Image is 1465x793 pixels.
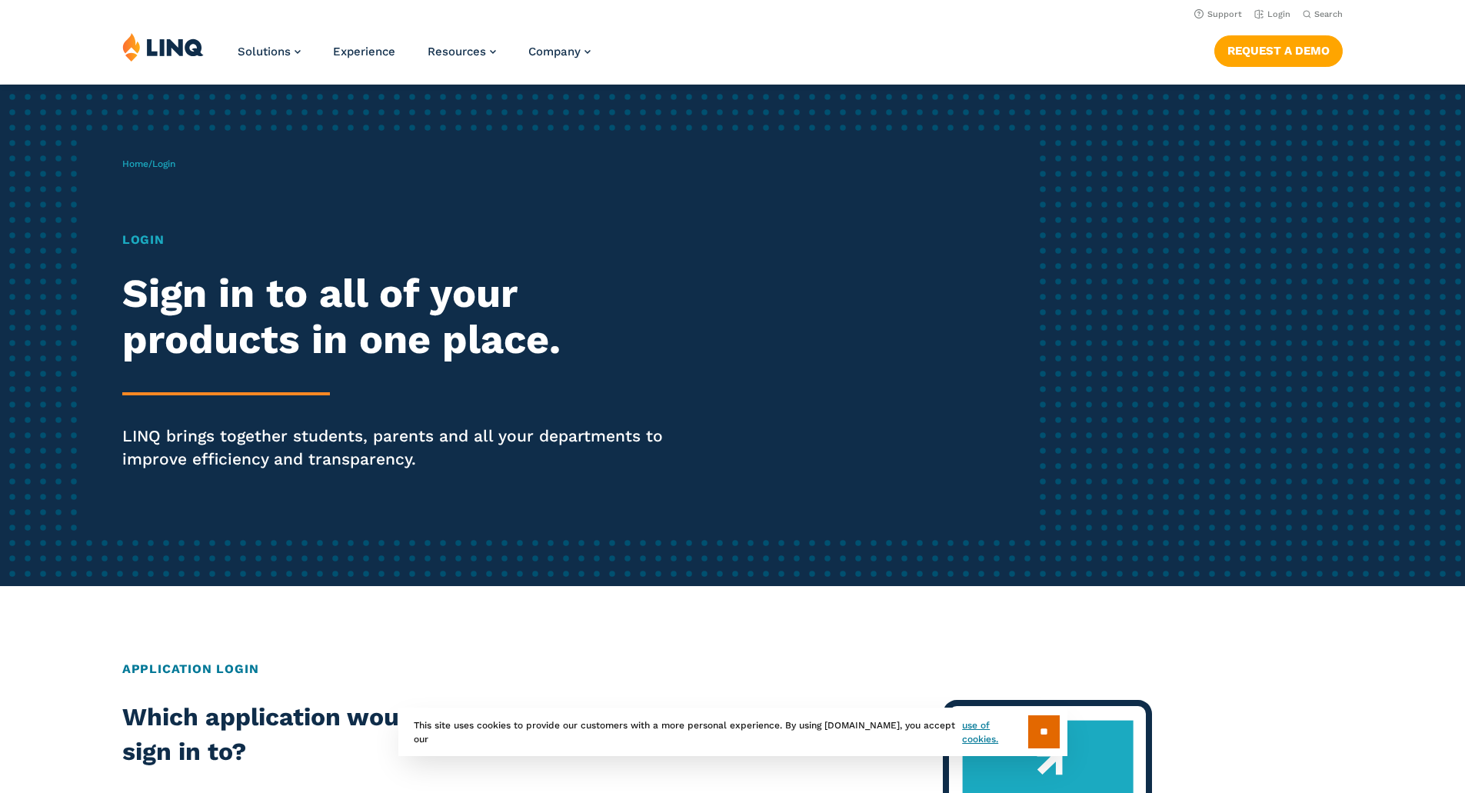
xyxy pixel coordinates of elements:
[122,700,610,770] h2: Which application would you like to sign in to?
[1214,35,1343,66] a: Request a Demo
[1214,32,1343,66] nav: Button Navigation
[152,158,175,169] span: Login
[528,45,581,58] span: Company
[1314,9,1343,19] span: Search
[1254,9,1290,19] a: Login
[122,660,1343,678] h2: Application Login
[1194,9,1242,19] a: Support
[122,271,687,363] h2: Sign in to all of your products in one place.
[238,45,301,58] a: Solutions
[122,231,687,249] h1: Login
[398,708,1067,756] div: This site uses cookies to provide our customers with a more personal experience. By using [DOMAIN...
[1303,8,1343,20] button: Open Search Bar
[238,45,291,58] span: Solutions
[122,425,687,471] p: LINQ brings together students, parents and all your departments to improve efficiency and transpa...
[238,32,591,83] nav: Primary Navigation
[333,45,395,58] a: Experience
[528,45,591,58] a: Company
[428,45,496,58] a: Resources
[122,32,204,62] img: LINQ | K‑12 Software
[122,158,175,169] span: /
[428,45,486,58] span: Resources
[962,718,1027,746] a: use of cookies.
[122,158,148,169] a: Home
